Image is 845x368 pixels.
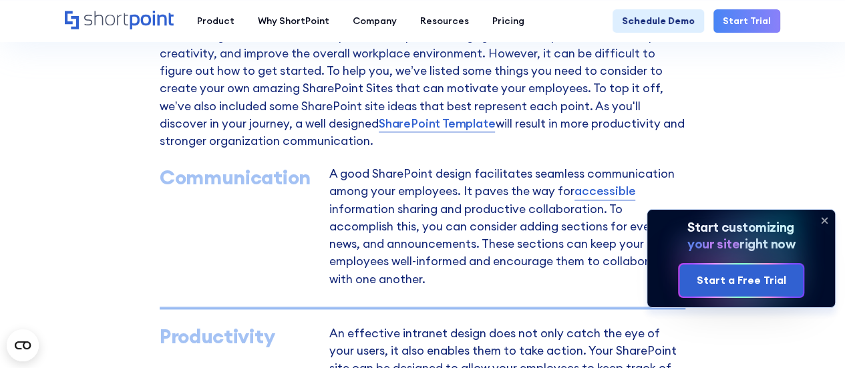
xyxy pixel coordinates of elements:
[480,9,536,33] a: Pricing
[65,11,174,31] a: Home
[258,14,329,28] div: Why ShortPoint
[160,166,317,189] div: Communication
[341,9,408,33] a: Company
[696,272,786,289] div: Start a Free Trial
[713,9,780,33] a: Start Trial
[613,9,704,33] a: Schedule Demo
[185,9,246,33] a: Product
[197,14,234,28] div: Product
[492,14,524,28] div: Pricing
[329,168,685,288] p: A good SharePoint design facilitates seamless communication among your employees. It paves the wa...
[353,14,397,28] div: Company
[679,264,802,297] a: Start a Free Trial
[246,9,341,33] a: Why ShortPoint
[420,14,469,28] div: Resources
[379,115,496,132] span: SharePoint Template
[778,304,845,368] iframe: Chat Widget
[7,329,39,361] button: Open CMP widget
[160,325,317,348] div: Productivity
[160,27,686,150] p: A well-designed intranet has the power to inspire and engage. It can capture attention, spark cre...
[574,182,635,200] a: accessible
[408,9,480,33] a: Resources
